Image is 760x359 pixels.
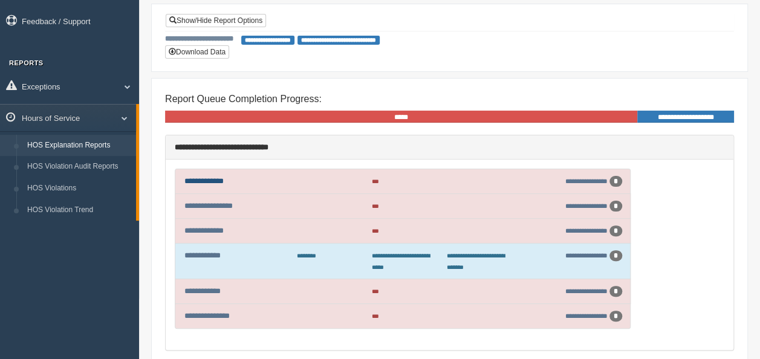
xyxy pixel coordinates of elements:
h4: Report Queue Completion Progress: [165,94,734,105]
a: HOS Explanation Reports [22,135,136,157]
a: HOS Violation Audit Reports [22,156,136,178]
a: HOS Violations [22,178,136,199]
a: HOS Violation Trend [22,199,136,221]
a: Show/Hide Report Options [166,14,266,27]
button: Download Data [165,45,229,59]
